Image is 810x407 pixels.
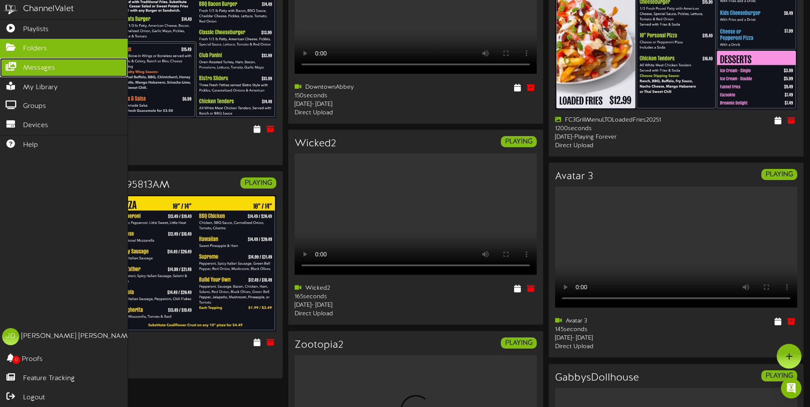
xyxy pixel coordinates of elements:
[295,138,336,149] h3: Wicked2
[555,334,670,343] div: [DATE] - [DATE]
[555,186,797,308] video: Your browser does not support HTML5 video.
[295,100,409,109] div: [DATE] - [DATE]
[295,83,409,92] div: DowntownAbbey
[555,116,670,125] div: FC3GrillMenuLTOLoadedFries20251
[23,3,74,15] div: ChannelValet
[555,326,670,334] div: 145 seconds
[295,154,537,275] video: Your browser does not support HTML5 video.
[505,138,532,145] strong: PLAYING
[295,92,409,100] div: 150 seconds
[34,195,276,331] img: 611312f8-dd77-440d-a8dc-7537015fc3f7.png
[23,374,75,384] span: Feature Tracking
[23,393,45,403] span: Logout
[781,378,801,398] div: Open Intercom Messenger
[23,102,46,111] span: Groups
[23,83,58,93] span: My Library
[23,121,48,131] span: Devices
[295,310,409,318] div: Direct Upload
[295,340,343,351] h3: Zootopia2
[21,331,134,341] div: [PERSON_NAME] [PERSON_NAME]
[555,125,670,133] div: 1200 seconds
[555,133,670,142] div: [DATE] - Playing Forever
[245,179,272,187] strong: PLAYING
[23,25,49,35] span: Playlists
[295,301,409,310] div: [DATE] - [DATE]
[555,317,670,326] div: Avatar 3
[555,343,670,351] div: Direct Upload
[295,109,409,117] div: Direct Upload
[23,44,47,54] span: Folders
[295,284,409,293] div: Wicked2
[2,328,19,345] div: JD
[22,355,43,364] span: Proofs
[295,293,409,301] div: 165 seconds
[555,171,593,182] h3: Avatar 3
[555,142,670,150] div: Direct Upload
[23,63,55,73] span: Messages
[23,140,38,150] span: Help
[766,372,793,380] strong: PLAYING
[505,339,532,347] strong: PLAYING
[555,372,639,384] h3: GabbysDollhouse
[12,356,20,364] span: 0
[766,171,793,178] strong: PLAYING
